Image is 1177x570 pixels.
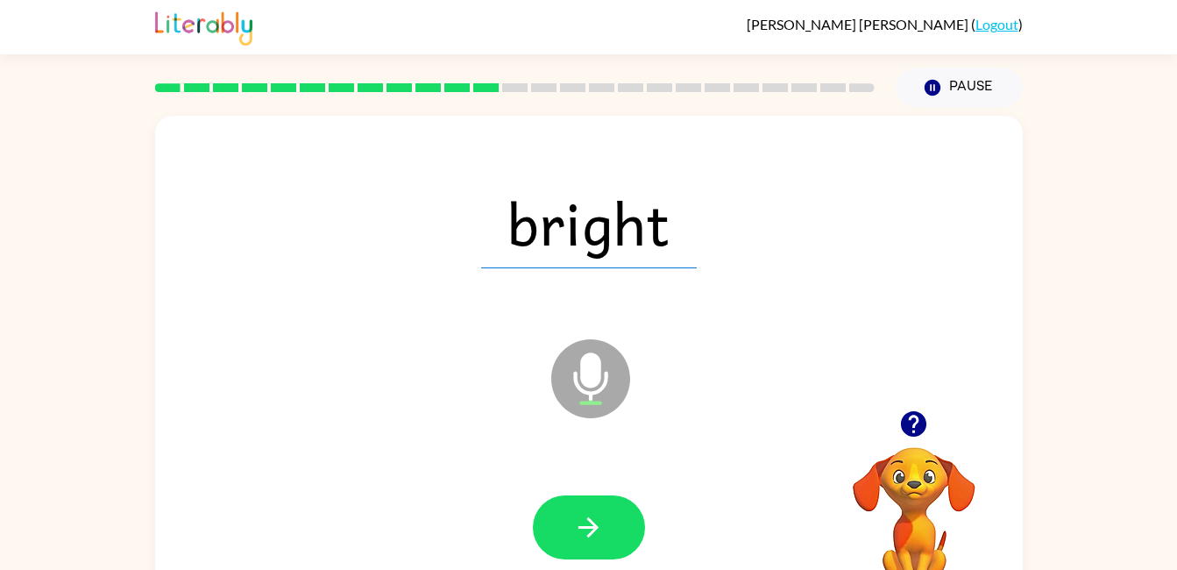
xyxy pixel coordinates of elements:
span: [PERSON_NAME] [PERSON_NAME] [747,16,971,32]
div: ( ) [747,16,1023,32]
button: Pause [896,68,1023,108]
a: Logout [975,16,1018,32]
span: bright [481,177,697,268]
img: Literably [155,7,252,46]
